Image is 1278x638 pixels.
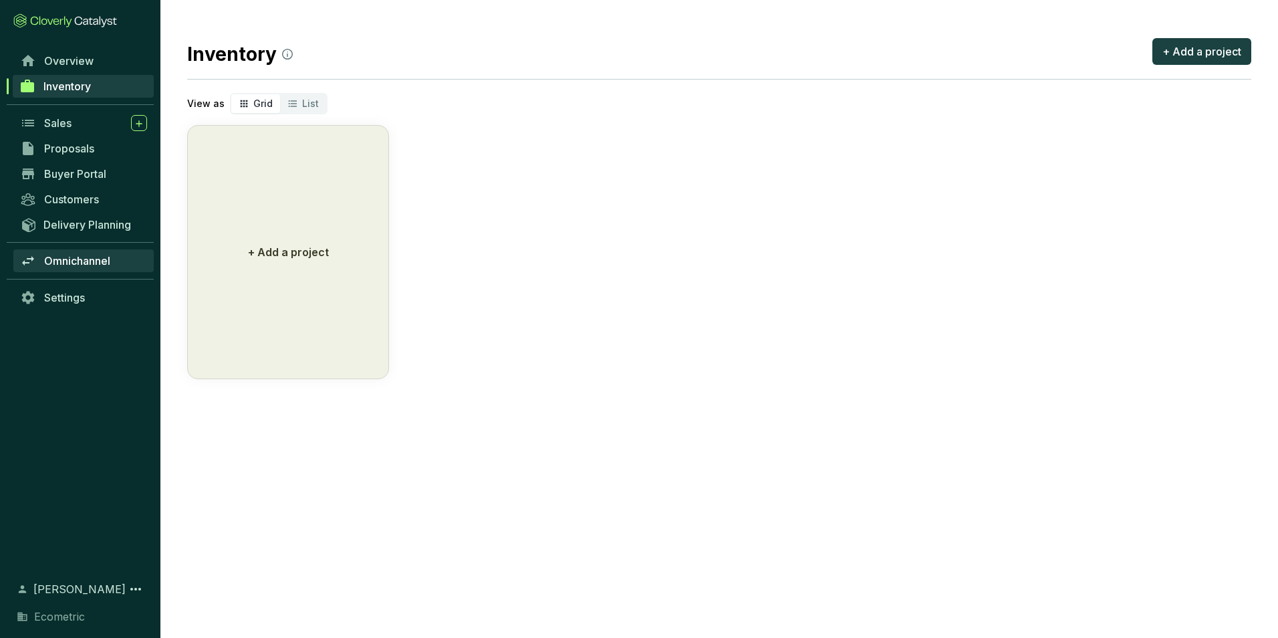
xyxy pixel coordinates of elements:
[1162,43,1241,60] span: + Add a project
[302,98,319,109] span: List
[253,98,273,109] span: Grid
[13,286,154,309] a: Settings
[44,142,94,155] span: Proposals
[44,193,99,206] span: Customers
[44,167,106,181] span: Buyer Portal
[33,581,126,597] span: [PERSON_NAME]
[43,218,131,231] span: Delivery Planning
[13,249,154,272] a: Omnichannel
[44,116,72,130] span: Sales
[248,244,329,260] p: + Add a project
[13,163,154,185] a: Buyer Portal
[13,213,154,235] a: Delivery Planning
[13,75,154,98] a: Inventory
[187,40,293,68] h2: Inventory
[13,49,154,72] a: Overview
[187,97,225,110] p: View as
[44,54,94,68] span: Overview
[44,254,110,268] span: Omnichannel
[230,93,328,114] div: segmented control
[13,137,154,160] a: Proposals
[34,609,85,625] span: Ecometric
[1152,38,1251,65] button: + Add a project
[13,112,154,134] a: Sales
[187,125,389,379] button: + Add a project
[13,188,154,211] a: Customers
[43,80,91,93] span: Inventory
[44,291,85,304] span: Settings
